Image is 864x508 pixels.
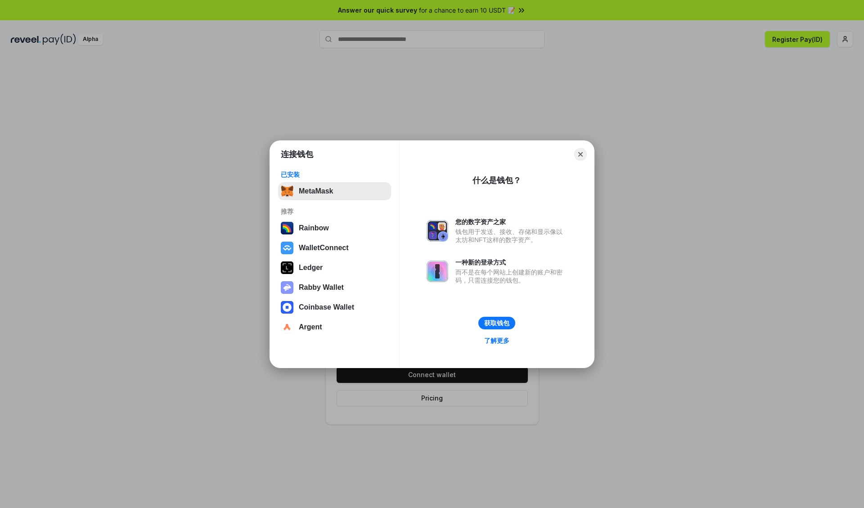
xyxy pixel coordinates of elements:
[427,261,448,282] img: svg+xml,%3Csvg%20xmlns%3D%22http%3A%2F%2Fwww.w3.org%2F2000%2Fsvg%22%20fill%3D%22none%22%20viewBox...
[281,149,313,160] h1: 连接钱包
[278,298,391,316] button: Coinbase Wallet
[278,259,391,277] button: Ledger
[278,318,391,336] button: Argent
[299,244,349,252] div: WalletConnect
[455,218,567,226] div: 您的数字资产之家
[299,323,322,331] div: Argent
[299,224,329,232] div: Rainbow
[574,148,587,161] button: Close
[281,185,293,198] img: svg+xml,%3Csvg%20fill%3D%22none%22%20height%3D%2233%22%20viewBox%3D%220%200%2035%2033%22%20width%...
[299,187,333,195] div: MetaMask
[299,303,354,311] div: Coinbase Wallet
[484,319,509,327] div: 获取钱包
[281,281,293,294] img: svg+xml,%3Csvg%20xmlns%3D%22http%3A%2F%2Fwww.w3.org%2F2000%2Fsvg%22%20fill%3D%22none%22%20viewBox...
[278,182,391,200] button: MetaMask
[278,219,391,237] button: Rainbow
[278,279,391,297] button: Rabby Wallet
[479,335,515,346] a: 了解更多
[455,228,567,244] div: 钱包用于发送、接收、存储和显示像以太坊和NFT这样的数字资产。
[472,175,521,186] div: 什么是钱包？
[281,171,388,179] div: 已安装
[281,207,388,216] div: 推荐
[427,220,448,242] img: svg+xml,%3Csvg%20xmlns%3D%22http%3A%2F%2Fwww.w3.org%2F2000%2Fsvg%22%20fill%3D%22none%22%20viewBox...
[281,301,293,314] img: svg+xml,%3Csvg%20width%3D%2228%22%20height%3D%2228%22%20viewBox%3D%220%200%2028%2028%22%20fill%3D...
[281,321,293,333] img: svg+xml,%3Csvg%20width%3D%2228%22%20height%3D%2228%22%20viewBox%3D%220%200%2028%2028%22%20fill%3D...
[299,283,344,292] div: Rabby Wallet
[281,261,293,274] img: svg+xml,%3Csvg%20xmlns%3D%22http%3A%2F%2Fwww.w3.org%2F2000%2Fsvg%22%20width%3D%2228%22%20height%3...
[278,239,391,257] button: WalletConnect
[455,258,567,266] div: 一种新的登录方式
[281,242,293,254] img: svg+xml,%3Csvg%20width%3D%2228%22%20height%3D%2228%22%20viewBox%3D%220%200%2028%2028%22%20fill%3D...
[281,222,293,234] img: svg+xml,%3Csvg%20width%3D%22120%22%20height%3D%22120%22%20viewBox%3D%220%200%20120%20120%22%20fil...
[478,317,515,329] button: 获取钱包
[299,264,323,272] div: Ledger
[484,337,509,345] div: 了解更多
[455,268,567,284] div: 而不是在每个网站上创建新的账户和密码，只需连接您的钱包。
